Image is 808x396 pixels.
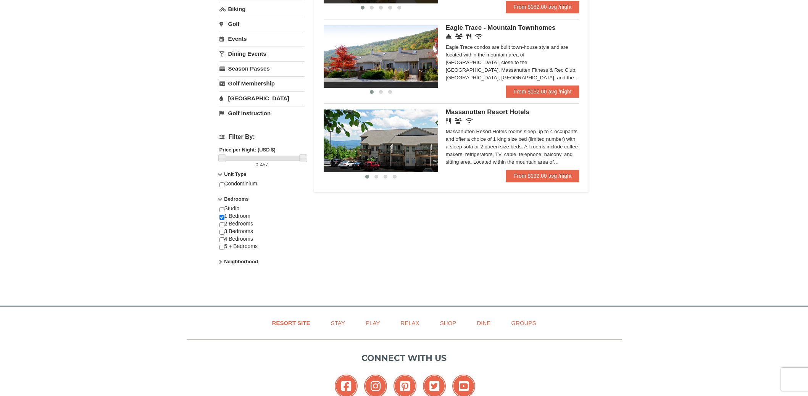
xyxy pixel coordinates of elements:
[321,314,355,332] a: Stay
[219,180,305,195] div: Condominium
[446,43,579,82] div: Eagle Trace condos are built town-house style and are located within the mountain area of [GEOGRA...
[455,34,463,39] i: Conference Facilities
[446,108,529,116] span: Massanutten Resort Hotels
[224,171,246,177] strong: Unit Type
[263,314,320,332] a: Resort Site
[475,34,482,39] i: Wireless Internet (free)
[391,314,429,332] a: Relax
[219,2,305,16] a: Biking
[219,76,305,90] a: Golf Membership
[256,162,258,167] span: 0
[446,24,556,31] span: Eagle Trace - Mountain Townhomes
[506,170,579,182] a: From $132.00 avg /night
[219,106,305,120] a: Golf Instruction
[219,32,305,46] a: Events
[466,118,473,124] i: Wireless Internet (free)
[455,118,462,124] i: Banquet Facilities
[506,85,579,98] a: From $152.00 avg /night
[219,161,305,169] label: -
[224,259,258,264] strong: Neighborhood
[219,205,305,258] div: Studio 1 Bedroom 2 Bedrooms 3 Bedrooms 4 Bedrooms 5 + Bedrooms
[466,34,471,39] i: Restaurant
[187,352,622,364] p: Connect with us
[356,314,389,332] a: Play
[219,134,305,140] h4: Filter By:
[219,47,305,61] a: Dining Events
[446,128,579,166] div: Massanutten Resort Hotels rooms sleep up to 4 occupants and offer a choice of 1 king size bed (li...
[502,314,545,332] a: Groups
[219,91,305,105] a: [GEOGRAPHIC_DATA]
[219,147,276,153] strong: Price per Night: (USD $)
[446,118,451,124] i: Restaurant
[260,162,268,167] span: 457
[224,196,248,202] strong: Bedrooms
[467,314,500,332] a: Dine
[446,34,452,39] i: Concierge Desk
[506,1,579,13] a: From $182.00 avg /night
[219,61,305,76] a: Season Passes
[431,314,466,332] a: Shop
[219,17,305,31] a: Golf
